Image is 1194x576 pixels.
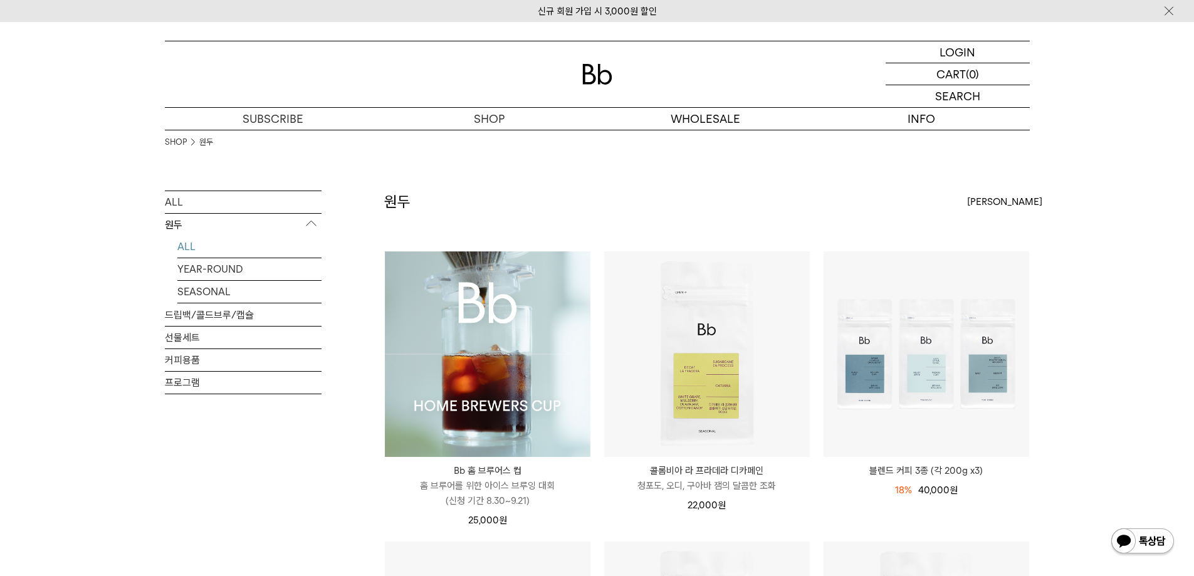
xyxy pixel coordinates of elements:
p: LOGIN [940,41,975,63]
a: 신규 회원 가입 시 3,000원 할인 [538,6,657,17]
p: INFO [814,108,1030,130]
a: 선물세트 [165,327,322,348]
p: 콜롬비아 라 프라데라 디카페인 [604,463,810,478]
a: LOGIN [886,41,1030,63]
p: 원두 [165,214,322,236]
h2: 원두 [384,191,411,212]
span: 22,000 [688,500,726,511]
img: 콜롬비아 라 프라데라 디카페인 [604,251,810,457]
a: 원두 [199,136,213,149]
a: 콜롬비아 라 프라데라 디카페인 청포도, 오디, 구아바 잼의 달콤한 조화 [604,463,810,493]
a: ALL [177,236,322,258]
a: SEASONAL [177,281,322,303]
a: 드립백/콜드브루/캡슐 [165,304,322,326]
img: 카카오톡 채널 1:1 채팅 버튼 [1110,527,1175,557]
p: Bb 홈 브루어스 컵 [385,463,590,478]
img: Bb 홈 브루어스 컵 [385,251,590,457]
span: 원 [718,500,726,511]
a: ALL [165,191,322,213]
a: 커피용품 [165,349,322,371]
span: 25,000 [468,515,507,526]
img: 로고 [582,64,612,85]
span: 40,000 [918,484,958,496]
p: (0) [966,63,979,85]
a: YEAR-ROUND [177,258,322,280]
span: [PERSON_NAME] [967,194,1042,209]
a: SHOP [381,108,597,130]
p: 홈 브루어를 위한 아이스 브루잉 대회 (신청 기간 8.30~9.21) [385,478,590,508]
a: 프로그램 [165,372,322,394]
a: CART (0) [886,63,1030,85]
span: 원 [950,484,958,496]
img: 블렌드 커피 3종 (각 200g x3) [824,251,1029,457]
a: SHOP [165,136,187,149]
div: 18% [895,483,912,498]
span: 원 [499,515,507,526]
p: 청포도, 오디, 구아바 잼의 달콤한 조화 [604,478,810,493]
p: SEARCH [935,85,980,107]
a: Bb 홈 브루어스 컵 홈 브루어를 위한 아이스 브루잉 대회(신청 기간 8.30~9.21) [385,463,590,508]
p: CART [936,63,966,85]
a: 블렌드 커피 3종 (각 200g x3) [824,463,1029,478]
a: SUBSCRIBE [165,108,381,130]
p: WHOLESALE [597,108,814,130]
